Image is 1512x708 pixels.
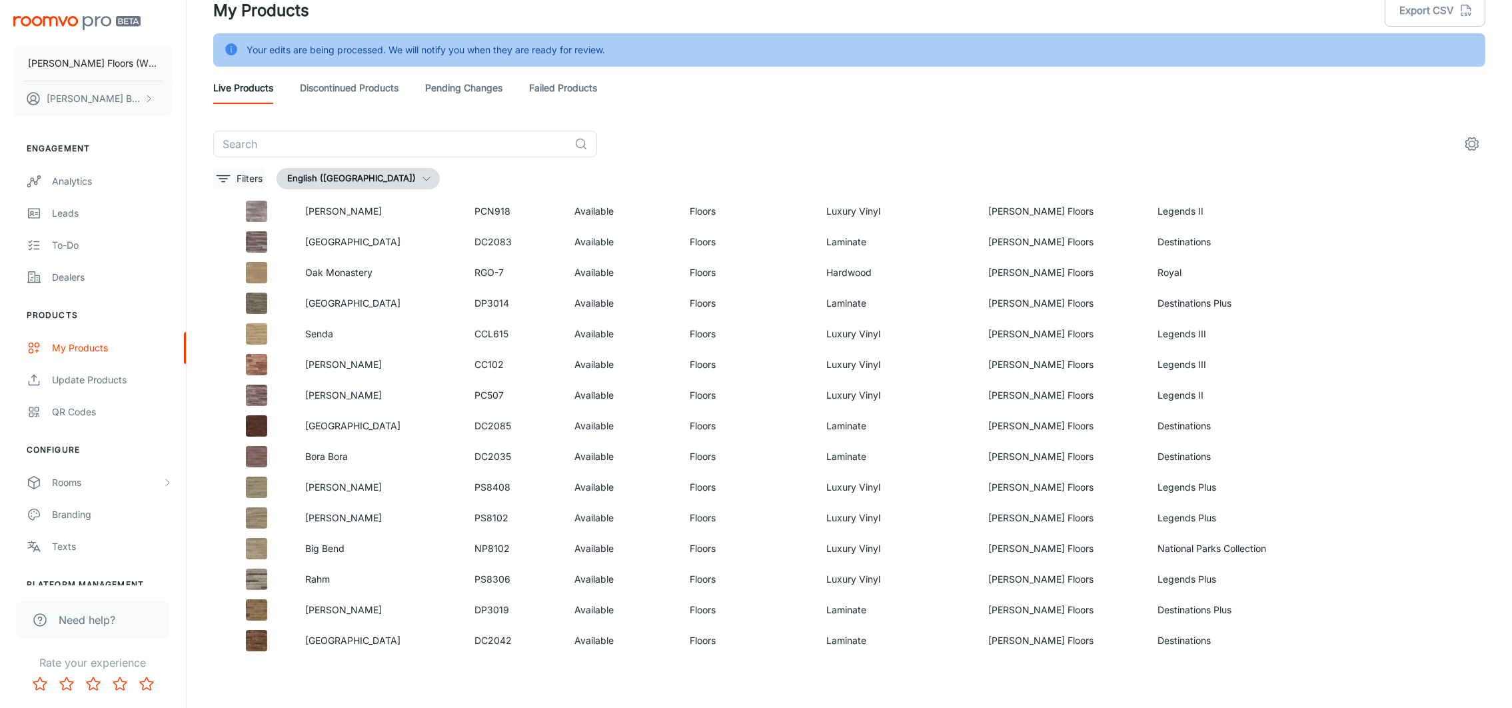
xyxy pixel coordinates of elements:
td: PS8408 [464,472,564,503]
a: [GEOGRAPHIC_DATA] [305,420,400,431]
td: DP3014 [464,288,564,319]
td: [PERSON_NAME] Floors [978,625,1147,656]
div: Analytics [52,174,173,189]
td: Available [564,319,679,349]
a: [PERSON_NAME] [305,481,382,493]
td: Available [564,196,679,227]
td: Available [564,411,679,441]
td: Available [564,564,679,595]
td: Laminate [816,441,978,472]
a: Discontinued Products [300,72,398,104]
td: [PERSON_NAME] Floors [978,533,1147,564]
td: Laminate [816,595,978,625]
td: [PERSON_NAME] Floors [978,564,1147,595]
p: Rate your experience [11,655,175,671]
td: [PERSON_NAME] Floors [978,257,1147,288]
td: Available [564,625,679,656]
td: [PERSON_NAME] Floors [978,227,1147,257]
a: Pending Changes [425,72,502,104]
div: Leads [52,206,173,221]
td: Floors [679,257,816,288]
td: Luxury Vinyl [816,319,978,349]
a: [GEOGRAPHIC_DATA] [305,297,400,309]
td: Available [564,349,679,380]
p: Filters [237,171,263,186]
td: Available [564,257,679,288]
td: Legends III [1147,319,1316,349]
td: Luxury Vinyl [816,380,978,411]
button: English ([GEOGRAPHIC_DATA]) [277,168,440,189]
td: [PERSON_NAME] Floors [978,503,1147,533]
td: Floors [679,564,816,595]
td: Destinations [1147,625,1316,656]
td: Destinations Plus [1147,595,1316,625]
td: Destinations [1147,411,1316,441]
td: Destinations Plus [1147,288,1316,319]
button: filter [213,168,266,189]
td: RGO-7 [464,257,564,288]
td: [PERSON_NAME] Floors [978,595,1147,625]
td: DP3019 [464,595,564,625]
a: Failed Products [529,72,597,104]
td: Available [564,533,679,564]
p: [PERSON_NAME] Back [47,91,141,106]
button: Rate 5 star [133,671,160,697]
td: Floors [679,319,816,349]
td: [PERSON_NAME] Floors [978,411,1147,441]
td: Available [564,472,679,503]
td: DC2042 [464,625,564,656]
td: Luxury Vinyl [816,349,978,380]
button: Rate 4 star [107,671,133,697]
div: My Products [52,341,173,355]
td: Destinations [1147,227,1316,257]
td: Available [564,503,679,533]
td: Available [564,227,679,257]
a: [PERSON_NAME] [305,512,382,523]
td: Available [564,288,679,319]
div: QR Codes [52,405,173,419]
button: [PERSON_NAME] Back [13,81,173,116]
td: Floors [679,411,816,441]
img: Roomvo PRO Beta [13,16,141,30]
div: Dealers [52,270,173,285]
td: Available [564,595,679,625]
div: Your edits are being processed. We will notify you when they are ready for review. [247,37,605,63]
a: [PERSON_NAME] [305,205,382,217]
td: CC102 [464,349,564,380]
div: To-do [52,238,173,253]
span: Need help? [59,612,115,628]
a: Bora Bora [305,451,348,462]
td: Floors [679,595,816,625]
td: Legends Plus [1147,472,1316,503]
td: CCL615 [464,319,564,349]
input: Search [213,131,569,157]
td: National Parks Collection [1147,533,1316,564]
td: Laminate [816,411,978,441]
td: PC507 [464,380,564,411]
td: [PERSON_NAME] Floors [978,472,1147,503]
td: Laminate [816,625,978,656]
a: [PERSON_NAME] [305,389,382,401]
td: NP8102 [464,533,564,564]
a: Live Products [213,72,273,104]
td: Floors [679,380,816,411]
td: [PERSON_NAME] Floors [978,441,1147,472]
td: PS8306 [464,564,564,595]
td: Hardwood [816,257,978,288]
a: [PERSON_NAME] [305,604,382,615]
td: Floors [679,625,816,656]
td: DC2083 [464,227,564,257]
td: DC2085 [464,411,564,441]
p: [PERSON_NAME] Floors (Windzor Distribution Inc.) [28,56,158,71]
td: Luxury Vinyl [816,564,978,595]
div: Texts [52,539,173,554]
td: Legends II [1147,380,1316,411]
td: [PERSON_NAME] Floors [978,288,1147,319]
td: Laminate [816,288,978,319]
button: Rate 1 star [27,671,53,697]
td: Floors [679,533,816,564]
td: Luxury Vinyl [816,472,978,503]
td: Legends Plus [1147,503,1316,533]
a: Oak Monastery [305,267,373,278]
td: DC2035 [464,441,564,472]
